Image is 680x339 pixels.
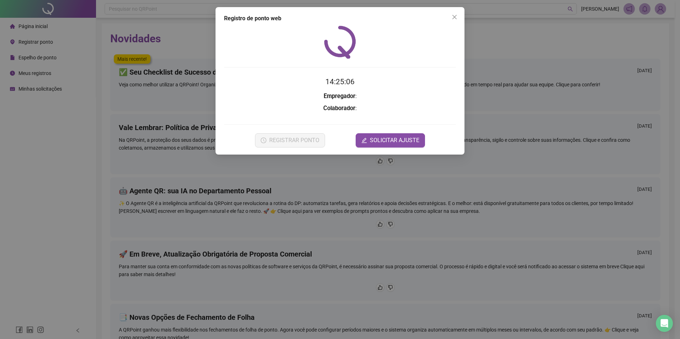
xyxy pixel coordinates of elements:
[224,92,456,101] h3: :
[356,133,425,147] button: editSOLICITAR AJUSTE
[324,93,355,99] strong: Empregador
[325,77,355,86] time: 14:25:06
[324,26,356,59] img: QRPoint
[452,14,457,20] span: close
[224,104,456,113] h3: :
[323,105,355,112] strong: Colaborador
[361,138,367,143] span: edit
[224,14,456,23] div: Registro de ponto web
[656,315,673,332] div: Open Intercom Messenger
[449,11,460,23] button: Close
[370,136,419,145] span: SOLICITAR AJUSTE
[255,133,325,147] button: REGISTRAR PONTO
